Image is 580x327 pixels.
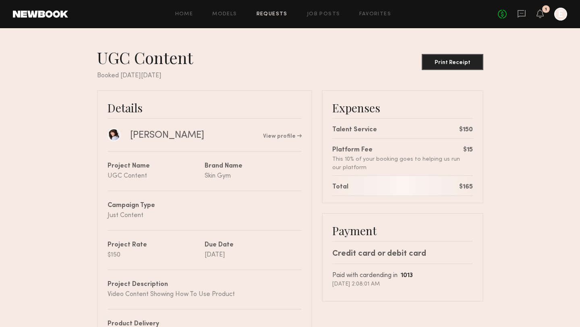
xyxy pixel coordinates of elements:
[108,101,302,115] div: Details
[463,145,473,155] div: $15
[332,155,463,172] div: This 10% of your booking goes to helping us run our platform
[332,182,348,192] div: Total
[257,12,288,17] a: Requests
[332,271,473,281] div: Paid with card ending in
[459,182,473,192] div: $165
[332,145,463,155] div: Platform Fee
[332,224,473,238] div: Payment
[205,161,302,171] div: Brand Name
[205,171,253,181] div: Skin Gym
[108,161,205,171] div: Project Name
[307,12,340,17] a: Job Posts
[205,250,253,260] div: [DATE]
[263,134,302,139] a: View profile
[108,240,205,250] div: Project Rate
[108,280,302,290] div: Project Description
[332,281,473,288] div: [DATE] 2:08:01 AM
[97,71,483,81] div: Booked [DATE][DATE]
[332,248,473,260] div: Credit card or debit card
[175,12,193,17] a: Home
[108,201,302,211] div: Campaign Type
[97,48,199,68] div: UGC Content
[332,125,377,135] div: Talent Service
[401,273,413,279] b: 1013
[359,12,391,17] a: Favorites
[108,171,156,181] div: UGC Content
[332,101,473,115] div: Expenses
[212,12,237,17] a: Models
[554,8,567,21] a: E
[108,250,156,260] div: $150
[205,240,302,250] div: Due Date
[545,7,547,12] div: 1
[422,54,483,70] button: Print Receipt
[459,125,473,135] div: $150
[130,129,204,141] div: [PERSON_NAME]
[108,211,302,220] div: Just Content
[108,290,302,299] div: Video Content Showing How To Use Product
[425,60,480,66] div: Print Receipt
